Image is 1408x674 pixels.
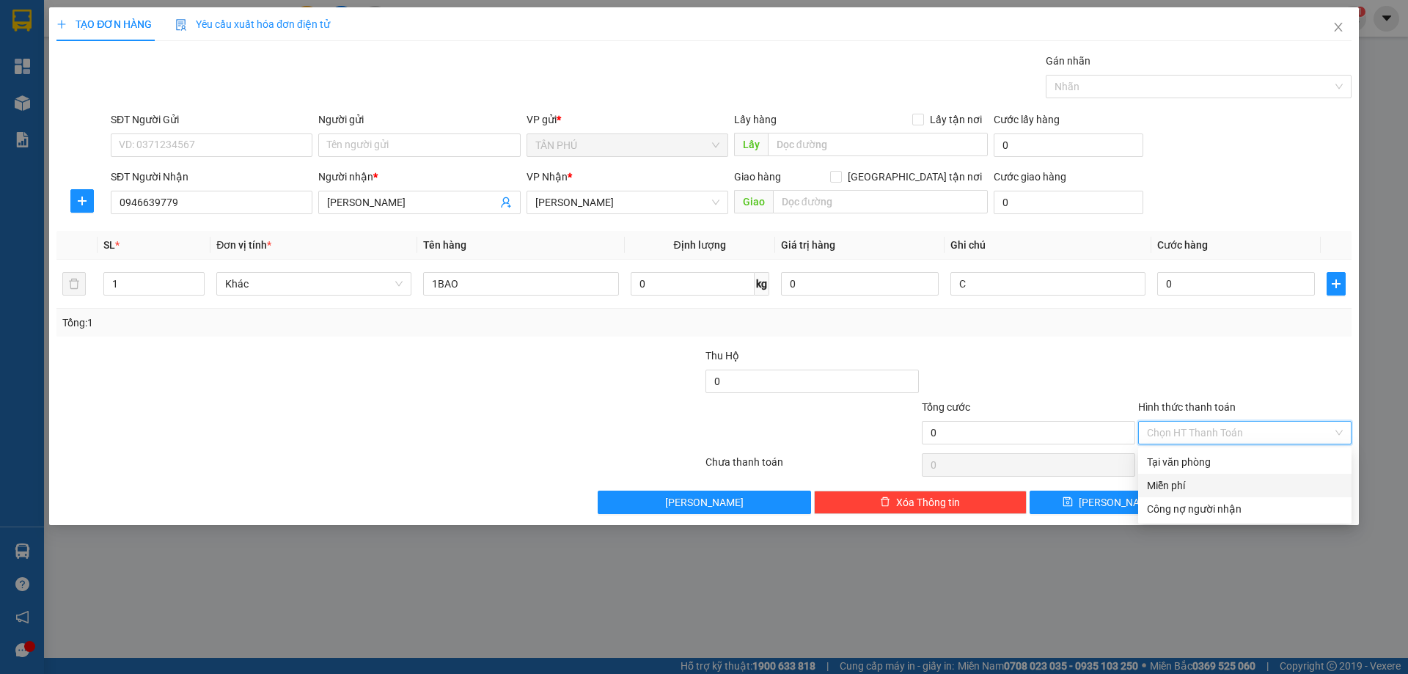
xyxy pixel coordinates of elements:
[1147,454,1343,470] div: Tại văn phòng
[734,133,768,156] span: Lấy
[535,191,719,213] span: TAM QUAN
[1046,55,1090,67] label: Gán nhãn
[994,114,1060,125] label: Cước lấy hàng
[1147,501,1343,517] div: Công nợ người nhận
[103,239,115,251] span: SL
[781,272,939,296] input: 0
[95,12,213,45] div: [PERSON_NAME]
[111,111,312,128] div: SĐT Người Gửi
[704,454,920,480] div: Chưa thanh toán
[70,189,94,213] button: plus
[56,19,67,29] span: plus
[950,272,1145,296] input: Ghi Chú
[1138,401,1236,413] label: Hình thức thanh toán
[781,239,835,251] span: Giá trị hàng
[924,111,988,128] span: Lấy tận nơi
[945,231,1151,260] th: Ghi chú
[734,190,773,213] span: Giao
[773,190,988,213] input: Dọc đường
[598,491,811,514] button: [PERSON_NAME]
[500,197,512,208] span: user-add
[922,401,970,413] span: Tổng cước
[12,94,213,131] div: Tên hàng: XỐP + TẤM HÌNH ( : 2 )
[175,19,187,31] img: icon
[994,191,1143,214] input: Cước giao hàng
[175,18,330,30] span: Yêu cầu xuất hóa đơn điện tử
[1079,494,1157,510] span: [PERSON_NAME]
[665,494,744,510] span: [PERSON_NAME]
[896,494,960,510] span: Xóa Thông tin
[56,18,152,30] span: TẠO ĐƠN HÀNG
[768,133,988,156] input: Dọc đường
[1318,7,1359,48] button: Close
[674,239,726,251] span: Định lượng
[994,171,1066,183] label: Cước giao hàng
[216,239,271,251] span: Đơn vị tính
[527,111,728,128] div: VP gửi
[535,134,719,156] span: TÂN PHÚ
[1327,278,1345,290] span: plus
[111,169,312,185] div: SĐT Người Nhận
[62,315,543,331] div: Tổng: 1
[423,239,466,251] span: Tên hàng
[994,133,1143,157] input: Cước lấy hàng
[95,45,213,63] div: PHƯỚC
[1138,497,1352,521] div: Cước gửi hàng sẽ được ghi vào công nợ của người nhận
[318,169,520,185] div: Người nhận
[814,491,1027,514] button: deleteXóa Thông tin
[880,497,890,508] span: delete
[95,12,131,28] span: Nhận:
[1030,491,1189,514] button: save[PERSON_NAME]
[1327,272,1346,296] button: plus
[423,272,618,296] input: VD: Bàn, Ghế
[12,12,85,48] div: TÂN PHÚ
[734,171,781,183] span: Giao hàng
[1147,477,1343,494] div: Miễn phí
[734,114,777,125] span: Lấy hàng
[225,273,403,295] span: Khác
[71,195,93,207] span: plus
[705,350,739,362] span: Thu Hộ
[1063,497,1073,508] span: save
[62,272,86,296] button: delete
[1157,239,1208,251] span: Cước hàng
[12,14,35,29] span: Gửi:
[527,171,568,183] span: VP Nhận
[842,169,988,185] span: [GEOGRAPHIC_DATA] tận nơi
[318,111,520,128] div: Người gửi
[755,272,769,296] span: kg
[1332,21,1344,33] span: close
